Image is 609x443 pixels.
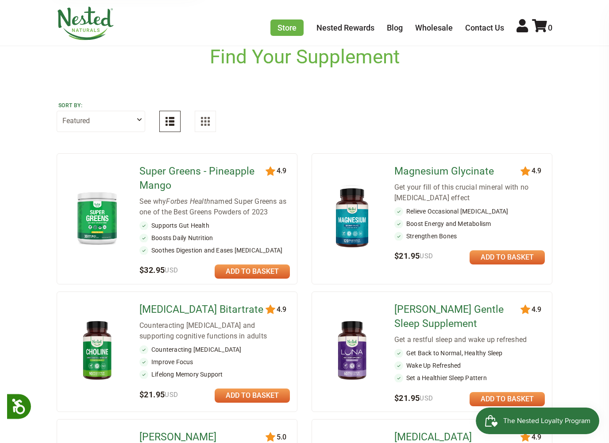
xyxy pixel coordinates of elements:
div: Counteracting [MEDICAL_DATA] and supporting cognitive functions in adults [139,320,290,342]
li: Relieve Occasional [MEDICAL_DATA] [394,207,545,216]
span: $21.95 [394,251,433,260]
img: Magnesium Glycinate [326,184,378,252]
a: Blog [387,23,403,32]
a: 0 [532,23,552,32]
img: LUNA Gentle Sleep Supplement [326,317,378,385]
li: Counteracting [MEDICAL_DATA] [139,345,290,354]
a: [MEDICAL_DATA] Bitartrate [139,303,267,317]
em: Forbes Health [166,197,210,206]
img: Super Greens - Pineapple Mango [71,188,123,248]
div: See why named Super Greens as one of the Best Greens Powders of 2023 [139,196,290,218]
li: Boost Energy and Metabolism [394,219,545,228]
li: Strengthen Bones [394,232,545,241]
li: Lifelong Memory Support [139,370,290,379]
span: $21.95 [394,393,433,403]
a: Contact Us [465,23,504,32]
img: Choline Bitartrate [71,317,123,385]
a: Wholesale [415,23,453,32]
li: Set a Healthier Sleep Pattern [394,373,545,382]
span: $32.95 [139,265,178,275]
a: Super Greens - Pineapple Mango [139,164,267,193]
h1: Find Your Supplement [210,46,400,68]
a: Magnesium Glycinate [394,164,522,179]
span: 0 [548,23,552,32]
a: [PERSON_NAME] Gentle Sleep Supplement [394,303,522,331]
img: Nested Naturals [57,7,114,40]
li: Improve Focus [139,358,290,366]
span: $21.95 [139,390,178,399]
span: USD [165,391,178,399]
a: Store [270,19,304,36]
img: List [166,117,174,126]
span: USD [420,252,433,260]
li: Soothes Digestion and Eases [MEDICAL_DATA] [139,246,290,255]
li: Boosts Daily Nutrition [139,233,290,242]
li: Get Back to Normal, Healthy Sleep [394,349,545,358]
span: USD [420,394,433,402]
label: Sort by: [58,102,143,109]
iframe: Button to open loyalty program pop-up [476,408,600,434]
li: Supports Gut Health [139,221,290,230]
div: Get your fill of this crucial mineral with no [MEDICAL_DATA] effect [394,182,545,203]
div: Get a restful sleep and wake up refreshed [394,334,545,345]
a: Nested Rewards [316,23,374,32]
li: Wake Up Refreshed [394,361,545,370]
img: Grid [201,117,210,126]
span: USD [165,266,178,274]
